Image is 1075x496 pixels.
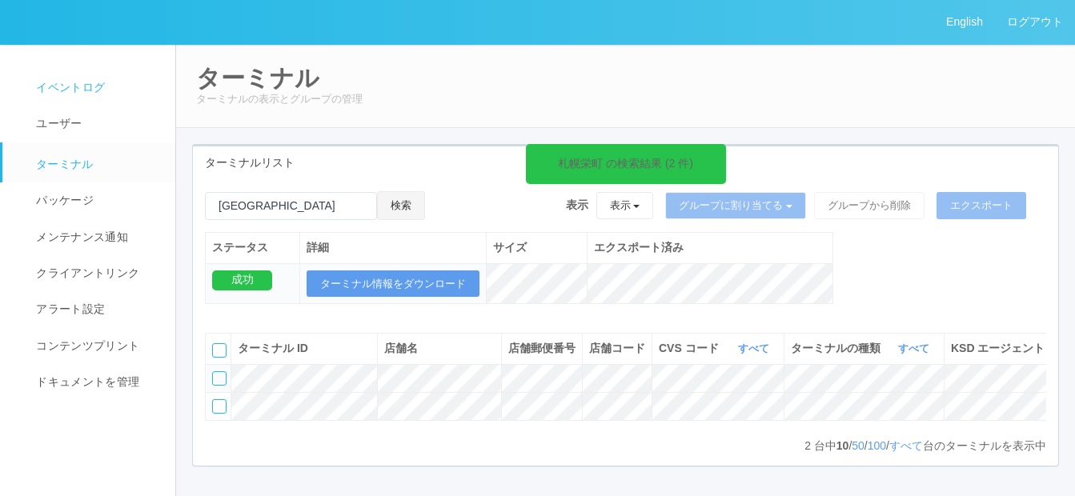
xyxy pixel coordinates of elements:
[2,106,190,142] a: ユーザー
[2,328,190,364] a: コンテンツプリント
[868,439,886,452] a: 100
[2,291,190,327] a: アラート設定
[2,219,190,255] a: メンテナンス通知
[32,266,139,279] span: クライアントリンク
[32,81,105,94] span: イベントログ
[889,439,923,452] a: すべて
[852,439,864,452] a: 50
[558,155,693,172] div: 札幌栄町 の検索結果 (2 件)
[32,339,139,352] span: コンテンツプリント
[238,340,371,357] div: ターミナル ID
[596,192,654,219] button: 表示
[2,255,190,291] a: クライアントリンク
[937,192,1026,219] button: エクスポート
[594,239,826,256] div: エクスポート済み
[384,342,418,354] span: 店舗名
[791,340,884,357] span: ターミナルの種類
[734,341,777,357] button: すべて
[894,341,937,357] button: すべて
[32,158,94,170] span: ターミナル
[2,70,190,106] a: イベントログ
[508,342,576,354] span: 店舗郵便番号
[665,192,806,219] button: グループに割り当てる
[193,146,1058,179] div: ターミナルリスト
[32,375,139,388] span: ドキュメントを管理
[814,192,925,219] button: グループから削除
[212,270,272,290] div: 成功
[2,142,190,182] a: ターミナル
[738,342,773,354] a: すべて
[804,438,1046,454] p: 台中 / / / 台のターミナルを表示中
[307,239,479,256] div: 詳細
[493,239,580,256] div: サイズ
[196,65,1055,91] h2: ターミナル
[836,439,849,452] span: 10
[212,239,293,256] div: ステータス
[196,91,1055,107] p: ターミナルの表示とグループの管理
[589,342,645,354] span: 店舗コード
[307,270,479,298] button: ターミナル情報をダウンロード
[898,342,933,354] a: すべて
[2,364,190,400] a: ドキュメントを管理
[32,302,105,315] span: アラート設定
[32,117,82,130] span: ユーザー
[804,439,814,452] span: 2
[566,197,588,214] span: 表示
[32,230,128,243] span: メンテナンス通知
[659,340,723,357] span: CVS コード
[2,182,190,218] a: パッケージ
[377,191,425,220] button: 検索
[32,194,94,206] span: パッケージ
